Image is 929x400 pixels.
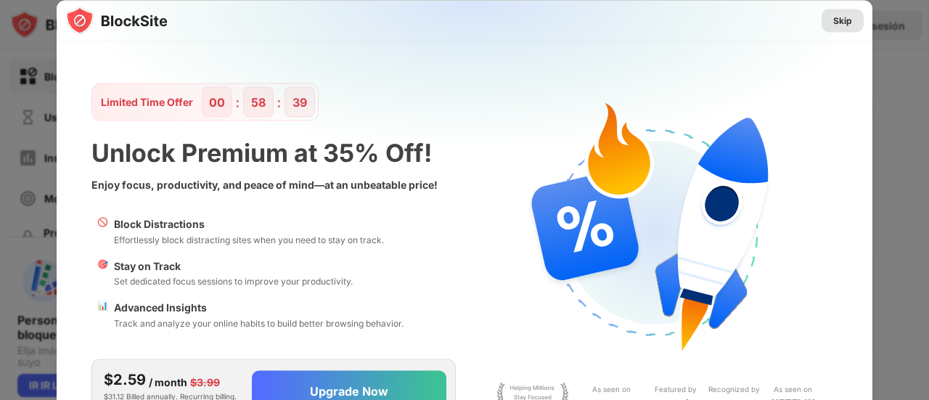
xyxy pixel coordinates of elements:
[149,374,187,390] div: / month
[97,300,108,330] div: 📊
[774,382,812,396] div: As seen on
[310,384,388,399] div: Upgrade Now
[114,300,404,316] div: Advanced Insights
[708,382,760,396] div: Recognized by
[655,382,697,396] div: Featured by
[833,13,852,28] div: Skip
[190,374,220,390] div: $3.99
[592,382,631,396] div: As seen on
[114,316,404,330] div: Track and analyze your online habits to build better browsing behavior.
[104,369,146,391] div: $2.59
